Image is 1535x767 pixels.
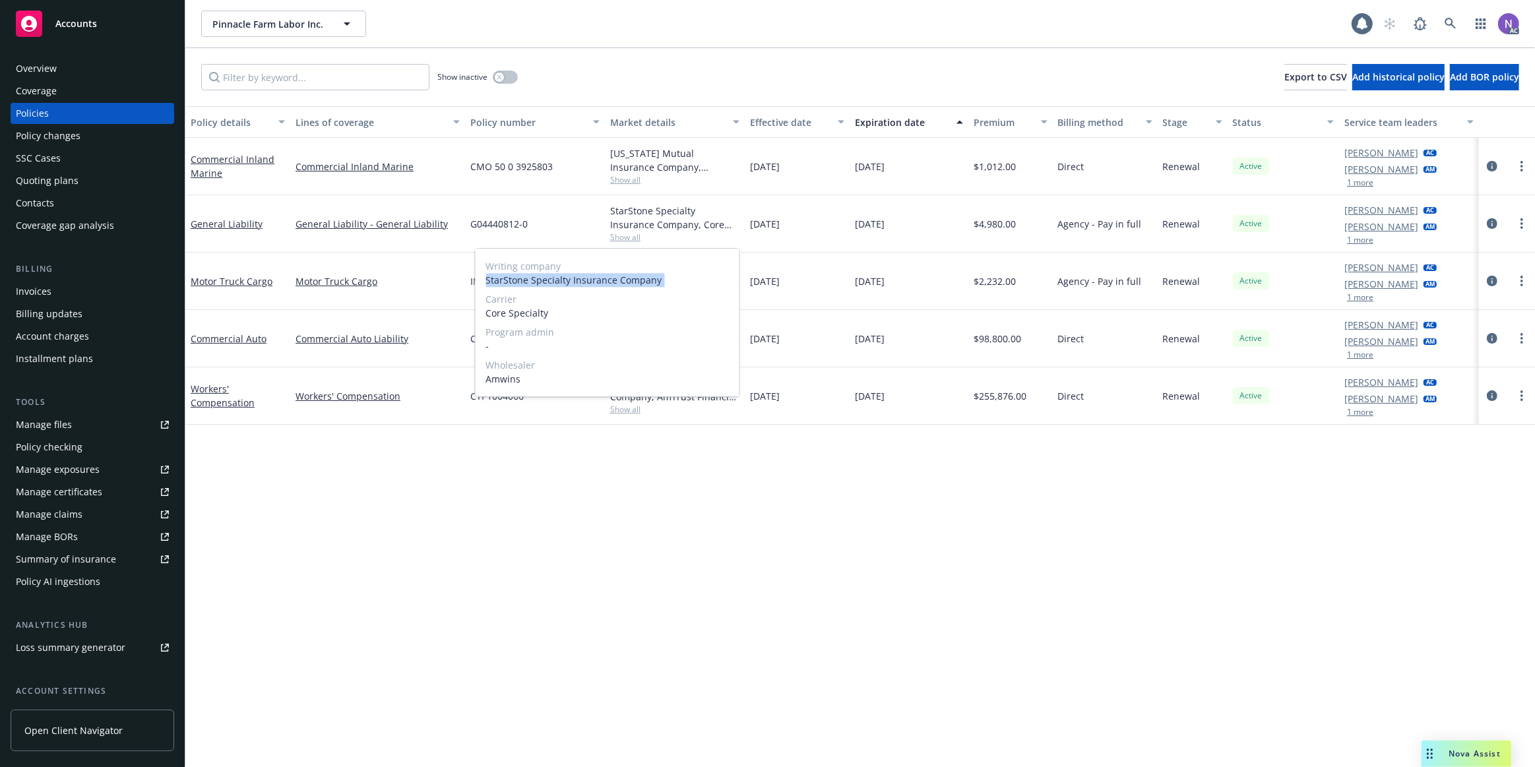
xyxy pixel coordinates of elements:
[974,389,1026,403] span: $255,876.00
[1514,273,1530,289] a: more
[11,281,174,302] a: Invoices
[1238,275,1265,287] span: Active
[855,389,885,403] span: [DATE]
[16,170,78,191] div: Quoting plans
[11,215,174,236] a: Coverage gap analysis
[1422,741,1511,767] button: Nova Assist
[1053,106,1158,138] button: Billing method
[296,217,460,231] a: General Liability - General Liability
[855,274,885,288] span: [DATE]
[486,306,729,320] span: Core Specialty
[16,549,116,570] div: Summary of insurance
[1347,408,1373,416] button: 1 more
[11,303,174,324] a: Billing updates
[437,71,487,82] span: Show inactive
[486,273,729,287] span: StarStone Specialty Insurance Company
[1284,71,1347,83] span: Export to CSV
[1498,13,1519,34] img: photo
[1347,293,1373,301] button: 1 more
[1344,334,1418,348] a: [PERSON_NAME]
[11,685,174,698] div: Account settings
[1514,388,1530,404] a: more
[11,437,174,458] a: Policy checking
[11,526,174,547] a: Manage BORs
[191,383,255,409] a: Workers' Compensation
[11,326,174,347] a: Account charges
[1158,106,1228,138] button: Stage
[1347,179,1373,187] button: 1 more
[855,115,949,129] div: Expiration date
[296,389,460,403] a: Workers' Compensation
[16,193,54,214] div: Contacts
[1514,158,1530,174] a: more
[610,174,739,185] span: Show all
[1344,261,1418,274] a: [PERSON_NAME]
[201,11,366,37] button: Pinnacle Farm Labor Inc.
[11,170,174,191] a: Quoting plans
[470,389,524,403] span: CTP1004066
[1437,11,1464,37] a: Search
[1484,273,1500,289] a: circleInformation
[191,115,270,129] div: Policy details
[1468,11,1494,37] a: Switch app
[16,526,78,547] div: Manage BORs
[290,106,465,138] button: Lines of coverage
[1344,220,1418,233] a: [PERSON_NAME]
[11,619,174,632] div: Analytics hub
[1484,330,1500,346] a: circleInformation
[16,459,100,480] div: Manage exposures
[1484,388,1500,404] a: circleInformation
[1163,160,1201,173] span: Renewal
[16,571,100,592] div: Policy AI ingestions
[486,325,729,339] span: Program admin
[486,259,729,273] span: Writing company
[1344,203,1418,217] a: [PERSON_NAME]
[1058,115,1138,129] div: Billing method
[1058,274,1142,288] span: Agency - Pay in full
[16,637,125,658] div: Loss summary generator
[212,17,327,31] span: Pinnacle Farm Labor Inc.
[1484,158,1500,174] a: circleInformation
[11,459,174,480] a: Manage exposures
[1344,115,1459,129] div: Service team leaders
[1284,64,1347,90] button: Export to CSV
[11,5,174,42] a: Accounts
[16,281,51,302] div: Invoices
[750,389,780,403] span: [DATE]
[750,115,830,129] div: Effective date
[1344,162,1418,176] a: [PERSON_NAME]
[11,414,174,435] a: Manage files
[470,332,553,346] span: CMO 50 1 3925803
[55,18,97,29] span: Accounts
[191,332,266,345] a: Commercial Auto
[11,262,174,276] div: Billing
[24,723,123,737] span: Open Client Navigator
[1163,115,1208,129] div: Stage
[16,481,102,503] div: Manage certificates
[11,571,174,592] a: Policy AI ingestions
[1514,330,1530,346] a: more
[16,215,114,236] div: Coverage gap analysis
[201,64,429,90] input: Filter by keyword...
[1238,390,1265,402] span: Active
[470,115,585,129] div: Policy number
[16,148,61,169] div: SSC Cases
[1058,160,1084,173] span: Direct
[1238,218,1265,230] span: Active
[1339,106,1479,138] button: Service team leaders
[1163,274,1201,288] span: Renewal
[750,274,780,288] span: [DATE]
[470,217,528,231] span: G04440812-0
[610,204,739,231] div: StarStone Specialty Insurance Company, Core Specialty, Amwins
[296,274,460,288] a: Motor Truck Cargo
[974,274,1016,288] span: $2,232.00
[1344,375,1418,389] a: [PERSON_NAME]
[610,231,739,243] span: Show all
[296,115,445,129] div: Lines of coverage
[16,103,49,124] div: Policies
[11,193,174,214] a: Contacts
[16,303,82,324] div: Billing updates
[470,274,539,288] span: IMP F270519 00
[1058,217,1142,231] span: Agency - Pay in full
